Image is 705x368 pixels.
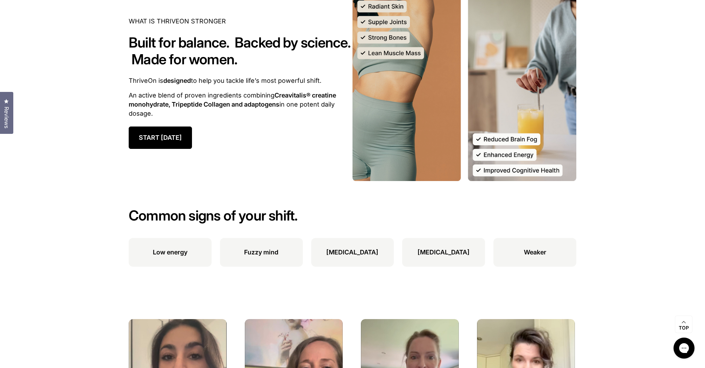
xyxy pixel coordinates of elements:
p: An active blend of proven ingredients combining in one potent daily dosage. [129,91,352,118]
h2: Common signs of your shift. [129,207,576,224]
strong: Creavitalis® creatine monohydrate, Tripeptide Collagen and adaptogens [129,92,336,108]
p: Weaker [524,248,546,257]
p: ThriveOn is to help you tackle life’s most powerful shift. [129,76,352,85]
a: START [DATE] [129,127,192,149]
p: Fuzzy mind [244,248,278,257]
p: [MEDICAL_DATA] [326,248,378,257]
span: Reviews [2,107,11,128]
p: Low energy [153,248,187,257]
span: Top [679,325,689,331]
p: WHAT IS THRIVEON STRONGER [129,17,352,26]
iframe: Gorgias live chat messenger [670,335,698,361]
h2: Built for balance. Backed by science. Made for women. [129,34,352,68]
strong: designed [163,77,191,84]
p: [MEDICAL_DATA] [418,248,470,257]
